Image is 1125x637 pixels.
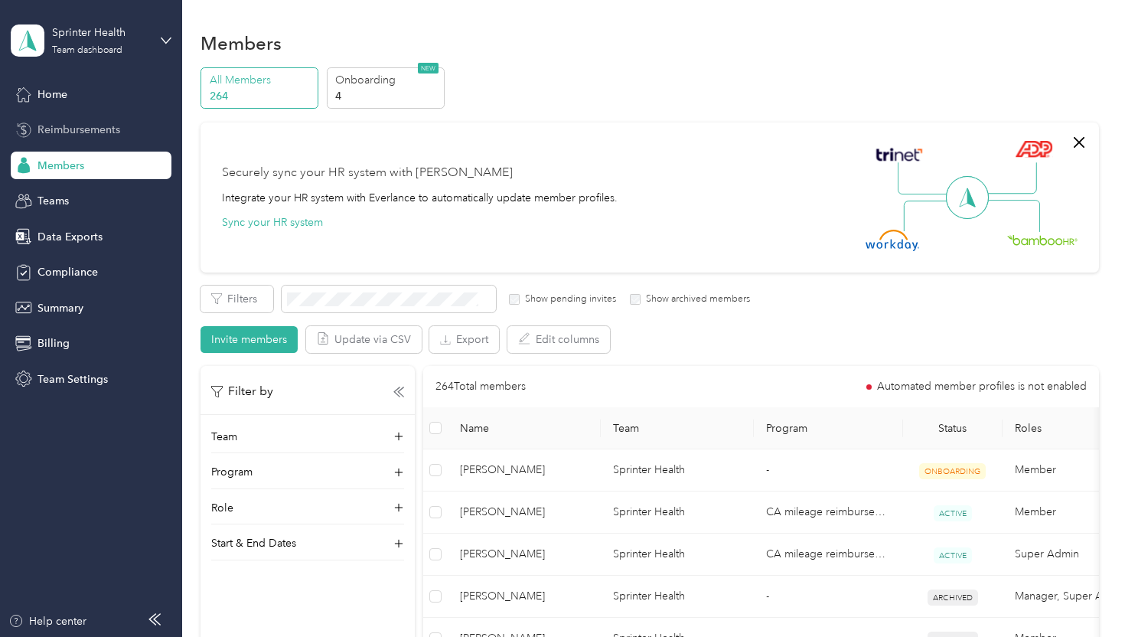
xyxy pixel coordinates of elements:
img: Trinet [872,144,926,165]
img: ADP [1015,140,1052,158]
div: Team dashboard [52,46,122,55]
p: 4 [335,88,439,104]
img: Line Left Up [898,162,951,195]
img: Line Left Down [903,200,957,231]
th: Program [754,407,903,449]
span: Reimbursements [37,122,120,138]
span: Team Settings [37,371,108,387]
td: Sprinter Health [601,576,754,618]
td: Andrea Moore [448,492,601,534]
td: - [754,576,903,618]
span: [PERSON_NAME] [460,546,589,563]
img: BambooHR [1007,234,1078,245]
button: Help center [8,613,86,629]
button: Export [429,326,499,353]
p: Program [211,464,253,480]
p: Team [211,429,237,445]
span: [PERSON_NAME] [460,588,589,605]
th: Team [601,407,754,449]
td: Forrest Barker [448,449,601,492]
span: Teams [37,193,69,209]
span: ONBOARDING [919,463,986,479]
p: 264 Total members [435,378,526,395]
td: Sprinter Health [601,492,754,534]
span: Name [460,422,589,435]
span: ARCHIVED [928,590,978,606]
button: Sync your HR system [222,214,323,230]
p: Filter by [211,382,273,401]
button: Filters [201,286,273,312]
label: Show pending invites [520,292,616,306]
button: Invite members [201,326,298,353]
td: Deborah Lee [448,534,601,576]
span: [PERSON_NAME] [460,462,589,479]
td: Mark Kempa [448,576,601,618]
img: Line Right Up [983,162,1037,194]
span: Billing [37,335,70,351]
span: ACTIVE [934,505,972,521]
span: Summary [37,300,83,316]
span: Automated member profiles is not enabled [877,381,1087,392]
p: Start & End Dates [211,535,296,551]
div: Securely sync your HR system with [PERSON_NAME] [222,164,513,182]
img: Line Right Down [986,200,1040,233]
td: Sprinter Health [601,534,754,576]
td: Sprinter Health [601,449,754,492]
p: 264 [210,88,314,104]
div: Integrate your HR system with Everlance to automatically update member profiles. [222,190,618,206]
h1: Members [201,35,282,51]
td: CA mileage reimbursement [754,492,903,534]
iframe: Everlance-gr Chat Button Frame [1039,551,1125,637]
button: Edit columns [507,326,610,353]
span: Home [37,87,67,103]
img: Workday [866,230,919,251]
span: [PERSON_NAME] [460,504,589,521]
td: - [754,449,903,492]
span: ACTIVE [934,547,972,563]
span: Compliance [37,264,98,280]
span: NEW [418,63,439,73]
p: Role [211,500,233,516]
th: Name [448,407,601,449]
p: All Members [210,72,314,88]
div: Sprinter Health [52,24,148,41]
td: ONBOARDING [903,449,1003,492]
p: Onboarding [335,72,439,88]
span: Data Exports [37,229,103,245]
th: Status [903,407,1003,449]
label: Show archived members [641,292,750,306]
button: Update via CSV [306,326,422,353]
td: CA mileage reimbursement [754,534,903,576]
span: Members [37,158,84,174]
